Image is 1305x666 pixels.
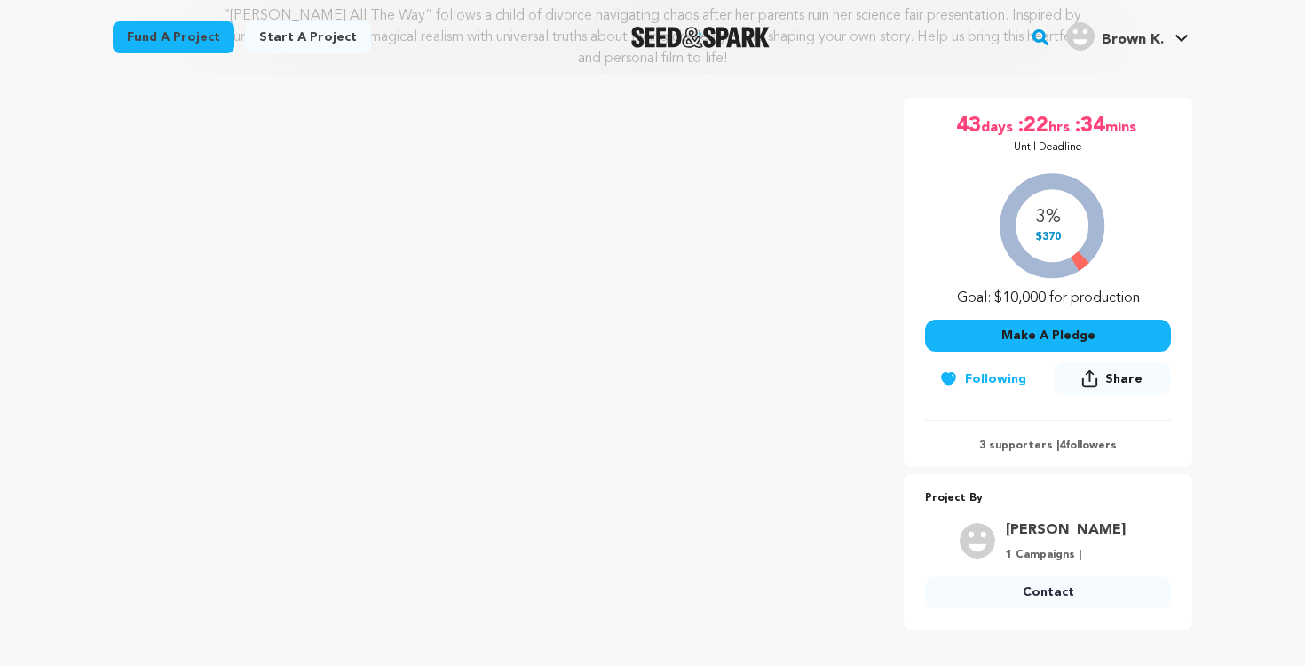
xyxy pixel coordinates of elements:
[1054,362,1171,395] button: Share
[1105,370,1143,388] span: Share
[956,112,981,140] span: 43
[631,27,771,48] a: Seed&Spark Homepage
[1066,22,1095,51] img: user.png
[1014,140,1082,155] p: Until Deadline
[1066,22,1164,51] div: Brown K.'s Profile
[1063,19,1192,51] a: Brown K.'s Profile
[925,320,1171,352] button: Make A Pledge
[1105,112,1140,140] span: mins
[1059,440,1065,451] span: 4
[981,112,1016,140] span: days
[1048,112,1073,140] span: hrs
[631,27,771,48] img: Seed&Spark Logo Dark Mode
[245,21,371,53] a: Start a project
[925,488,1171,509] p: Project By
[1006,548,1126,562] p: 1 Campaigns |
[1016,112,1048,140] span: :22
[1102,33,1164,47] span: Brown K.
[925,439,1171,453] p: 3 supporters | followers
[1073,112,1105,140] span: :34
[925,363,1040,395] button: Following
[960,523,995,559] img: user.png
[1006,519,1126,541] a: Goto Karalnik Rachel profile
[1063,19,1192,56] span: Brown K.'s Profile
[113,21,234,53] a: Fund a project
[1054,362,1171,402] span: Share
[925,576,1171,608] a: Contact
